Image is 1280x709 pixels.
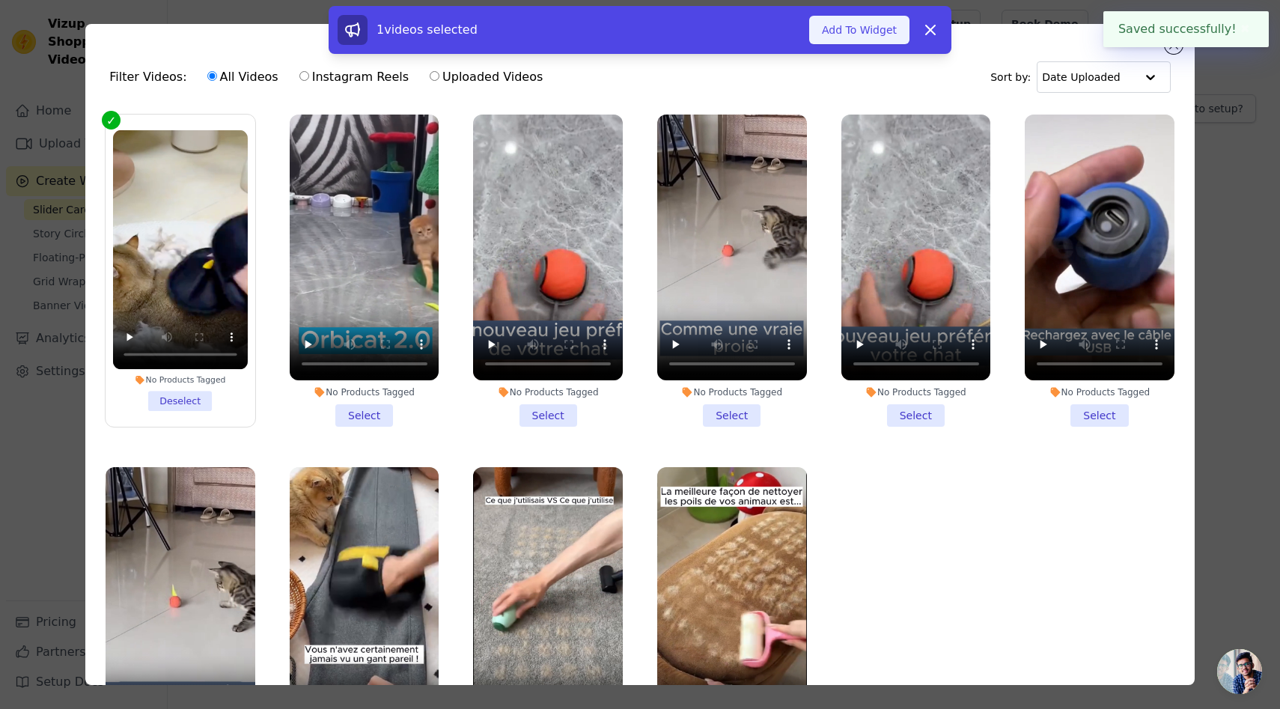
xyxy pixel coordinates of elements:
div: No Products Tagged [113,374,248,385]
div: Filter Videos: [109,60,551,94]
div: No Products Tagged [473,386,623,398]
div: No Products Tagged [657,386,807,398]
div: Sort by: [990,61,1171,93]
button: Close [1237,20,1254,38]
label: Uploaded Videos [429,67,543,87]
div: No Products Tagged [1025,386,1174,398]
a: Ouvrir le chat [1217,649,1262,694]
div: Saved successfully! [1103,11,1269,47]
label: Instagram Reels [299,67,409,87]
button: Add To Widget [809,16,909,44]
div: No Products Tagged [290,386,439,398]
span: 1 videos selected [377,22,478,37]
div: No Products Tagged [841,386,991,398]
label: All Videos [207,67,279,87]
